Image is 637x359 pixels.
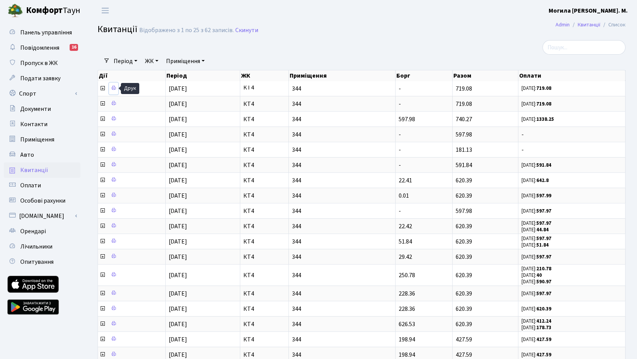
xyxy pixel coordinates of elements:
span: 344 [292,306,392,312]
span: Квитанції [20,166,48,174]
span: 620.39 [456,192,472,200]
th: ЖК [240,70,289,81]
small: [DATE]: [521,253,551,260]
span: [DATE] [169,115,187,123]
img: logo.png [8,3,23,18]
a: Особові рахунки [4,193,80,208]
nav: breadcrumb [544,17,637,33]
th: Період [166,70,240,81]
span: - [399,84,401,93]
a: Опитування [4,254,80,270]
b: 44.84 [536,226,549,233]
span: 597.98 [456,130,472,139]
b: 642.8 [536,177,549,184]
span: Пропуск в ЖК [20,59,58,67]
th: Дії [98,70,166,81]
span: 620.39 [456,253,472,261]
span: [DATE] [169,335,187,344]
small: [DATE]: [521,177,549,184]
span: [DATE] [169,100,187,108]
a: Могила [PERSON_NAME]. М. [549,6,628,15]
b: 590.97 [536,278,551,285]
small: [DATE]: [521,278,551,285]
small: [DATE]: [521,116,554,123]
b: 210.78 [536,265,551,272]
span: 344 [292,272,392,278]
span: - [521,147,622,153]
span: 597.98 [399,115,415,123]
span: Оплати [20,181,41,190]
b: 40 [536,272,542,279]
a: Період [111,55,140,68]
li: Список [600,21,626,29]
span: Опитування [20,258,54,266]
button: Переключити навігацію [96,4,115,17]
span: [DATE] [169,351,187,359]
span: КТ4 [243,352,285,358]
span: - [521,132,622,138]
span: 22.42 [399,222,412,231]
span: 344 [292,336,392,343]
small: [DATE]: [521,101,551,107]
small: [DATE]: [521,351,551,358]
span: - [399,161,401,169]
a: Квитанції [578,21,600,29]
span: 620.39 [456,305,472,313]
b: 597.99 [536,192,551,199]
b: 427.59 [536,351,551,358]
span: КТ4 [243,162,285,168]
span: 597.98 [456,207,472,215]
span: [DATE] [169,237,187,246]
span: 626.53 [399,320,415,328]
small: [DATE]: [521,336,551,343]
b: 597.97 [536,220,551,227]
span: КТ4 [243,116,285,122]
b: 620.39 [536,305,551,312]
span: Авто [20,151,34,159]
span: [DATE] [169,222,187,231]
span: 198.94 [399,335,415,344]
span: Приміщення [20,135,54,144]
small: [DATE]: [521,324,551,331]
b: 597.97 [536,235,551,242]
span: Панель управління [20,28,72,37]
span: КТ4 [243,147,285,153]
a: Квитанції [4,162,80,178]
span: 591.84 [456,161,472,169]
span: 344 [292,86,392,92]
b: 427.59 [536,336,551,343]
span: 51.84 [399,237,412,246]
div: Відображено з 1 по 25 з 62 записів. [139,27,234,34]
b: 591.84 [536,162,551,169]
span: [DATE] [169,130,187,139]
span: [DATE] [169,207,187,215]
span: КТ4 [243,272,285,278]
a: Авто [4,147,80,162]
a: Орендарі [4,224,80,239]
div: 16 [70,44,78,51]
span: 344 [292,162,392,168]
small: [DATE]: [521,272,542,279]
span: 620.39 [456,271,472,279]
b: 51.84 [536,242,549,249]
a: Оплати [4,178,80,193]
span: 620.39 [456,176,472,185]
span: КТ4 [243,193,285,199]
b: 597.97 [536,290,551,297]
span: [DATE] [169,146,187,154]
span: Квитанції [98,23,137,36]
span: Контакти [20,120,47,128]
span: 344 [292,177,392,184]
span: [DATE] [169,84,187,93]
b: 719.08 [536,85,551,92]
small: [DATE]: [521,290,551,297]
small: [DATE]: [521,235,551,242]
span: 344 [292,321,392,327]
span: КТ4 [243,239,285,245]
th: Борг [396,70,453,81]
span: - [399,146,401,154]
a: Подати заявку [4,71,80,86]
span: 427.59 [456,351,472,359]
span: - [399,130,401,139]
